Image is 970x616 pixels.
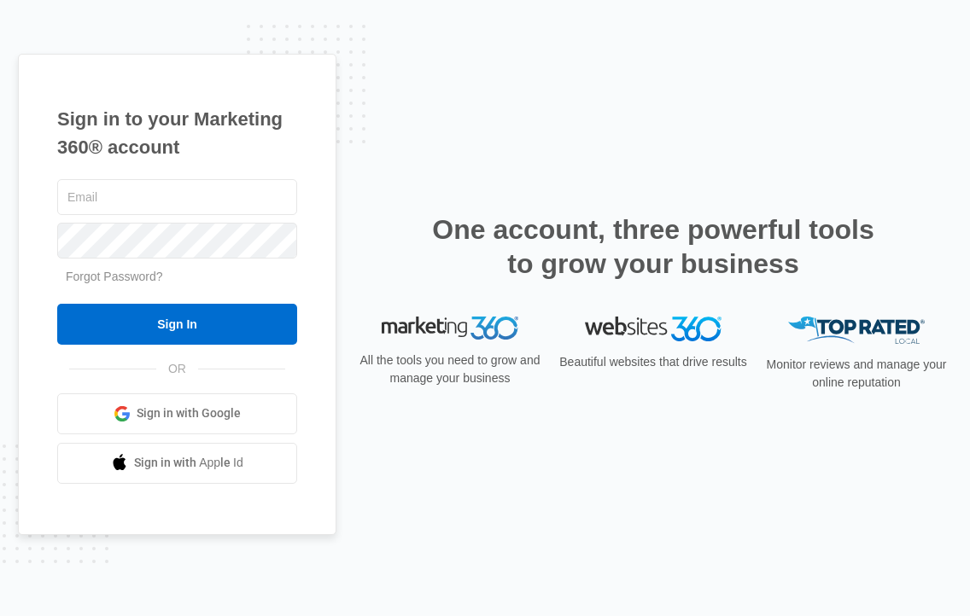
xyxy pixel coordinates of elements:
a: Sign in with Google [57,393,297,434]
a: Sign in with Apple Id [57,443,297,484]
span: Sign in with Google [137,404,241,422]
p: All the tools you need to grow and manage your business [354,352,546,387]
input: Sign In [57,304,297,345]
img: Top Rated Local [788,317,925,345]
h1: Sign in to your Marketing 360® account [57,105,297,161]
span: OR [156,360,198,378]
input: Email [57,179,297,215]
span: Sign in with Apple Id [134,454,243,472]
p: Beautiful websites that drive results [558,353,749,371]
a: Forgot Password? [66,270,163,283]
img: Websites 360 [585,317,722,341]
img: Marketing 360 [382,317,518,340]
p: Monitor reviews and manage your online reputation [761,356,952,392]
h2: One account, three powerful tools to grow your business [427,212,879,281]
